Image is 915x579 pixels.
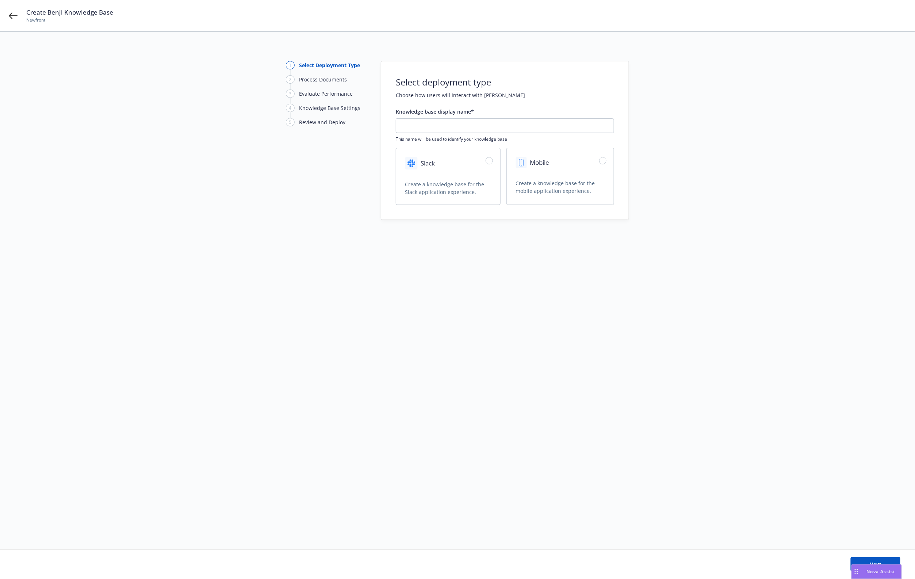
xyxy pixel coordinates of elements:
div: Process Documents [299,76,347,83]
span: Create a knowledge base for the mobile application experience. [516,180,595,194]
button: Next [851,557,900,572]
span: This name will be used to identify your knowledge base [396,136,614,142]
div: Evaluate Performance [299,90,353,98]
span: Newfront [26,17,113,23]
button: Nova Assist [851,564,902,579]
div: Review and Deploy [299,118,345,126]
div: 1 [286,61,295,69]
div: 3 [286,89,295,98]
div: Drag to move [852,565,861,579]
span: Next [870,561,882,568]
div: 2 [286,75,295,84]
span: Mobile [530,158,549,167]
h2: Choose how users will interact with [PERSON_NAME] [396,91,614,99]
h1: Select deployment type [396,76,491,88]
div: 5 [286,118,295,126]
span: Slack [421,159,435,168]
div: 4 [286,104,295,112]
span: Create Benji Knowledge Base [26,8,113,17]
span: Create a knowledge base for the Slack application experience. [405,181,484,195]
div: Knowledge Base Settings [299,104,360,112]
div: Select Deployment Type [299,61,360,69]
span: Nova Assist [867,568,896,575]
span: Knowledge base display name* [396,108,474,115]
